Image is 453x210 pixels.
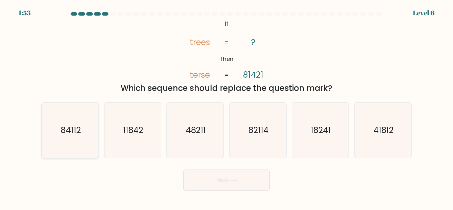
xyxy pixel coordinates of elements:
[175,18,278,81] svg: @import url('[URL][DOMAIN_NAME]);
[220,55,234,63] tspan: Then
[45,82,408,94] div: Which sequence should replace the question mark?
[60,124,81,136] text: 84112
[225,71,229,79] tspan: =
[311,124,331,136] text: 18241
[373,124,394,136] text: 41812
[190,69,210,81] tspan: terse
[248,124,268,136] text: 82114
[186,124,206,136] text: 48211
[243,69,263,81] tspan: 81421
[123,124,143,136] text: 11842
[225,20,228,28] tspan: If
[19,8,31,18] div: 1:53
[413,8,434,18] div: Level 6
[183,170,270,191] button: Next
[251,36,255,48] tspan: ?
[190,36,210,48] tspan: trees
[225,38,229,46] tspan: =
